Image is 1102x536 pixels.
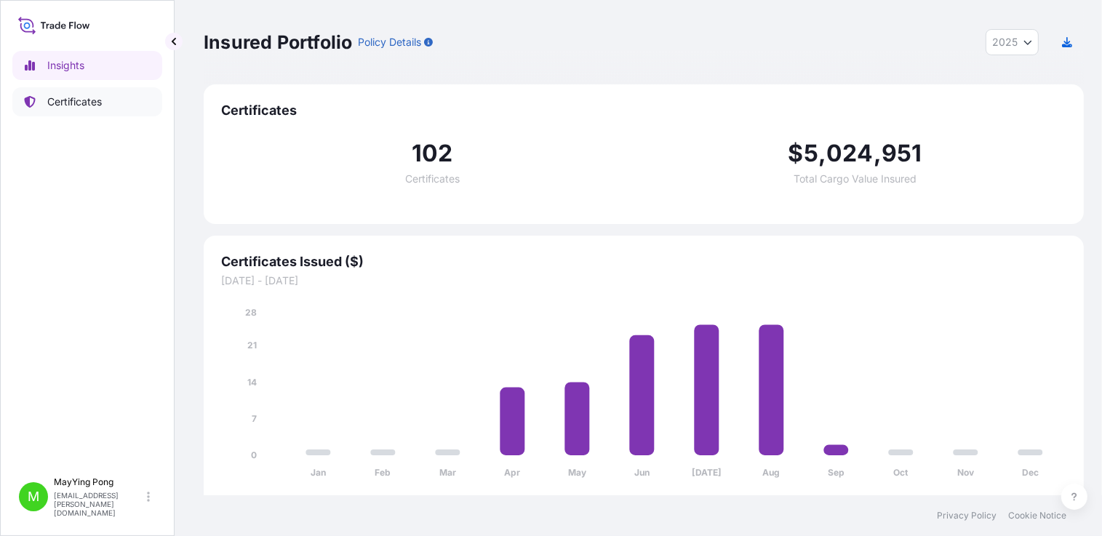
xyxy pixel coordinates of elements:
tspan: May [568,468,587,479]
tspan: Feb [375,468,391,479]
p: Insured Portfolio [204,31,352,54]
tspan: Sep [828,468,845,479]
span: 102 [412,142,453,165]
p: Certificates [47,95,102,109]
span: Certificates [405,174,460,184]
tspan: Jun [634,468,650,479]
span: 2025 [992,35,1018,49]
tspan: Oct [894,468,909,479]
span: $ [788,142,803,165]
a: Insights [12,51,162,80]
tspan: 21 [247,340,257,351]
span: M [28,489,39,504]
span: Certificates [221,102,1066,119]
p: MayYing Pong [54,476,144,488]
tspan: 14 [247,377,257,388]
span: 024 [826,142,874,165]
tspan: Jan [311,468,326,479]
a: Cookie Notice [1008,510,1066,521]
tspan: Nov [957,468,975,479]
tspan: Apr [505,468,521,479]
tspan: 0 [251,449,257,460]
span: 951 [882,142,922,165]
tspan: Dec [1022,468,1039,479]
tspan: 28 [245,307,257,318]
a: Privacy Policy [937,510,997,521]
p: Policy Details [358,35,421,49]
span: , [874,142,882,165]
a: Certificates [12,87,162,116]
span: Certificates Issued ($) [221,253,1066,271]
tspan: Aug [763,468,780,479]
span: 5 [804,142,818,165]
span: , [818,142,826,165]
tspan: [DATE] [692,468,722,479]
p: Insights [47,58,84,73]
p: [EMAIL_ADDRESS][PERSON_NAME][DOMAIN_NAME] [54,491,144,517]
span: [DATE] - [DATE] [221,273,1066,288]
tspan: Mar [439,468,456,479]
tspan: 7 [252,413,257,424]
span: Total Cargo Value Insured [794,174,917,184]
button: Year Selector [986,29,1039,55]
